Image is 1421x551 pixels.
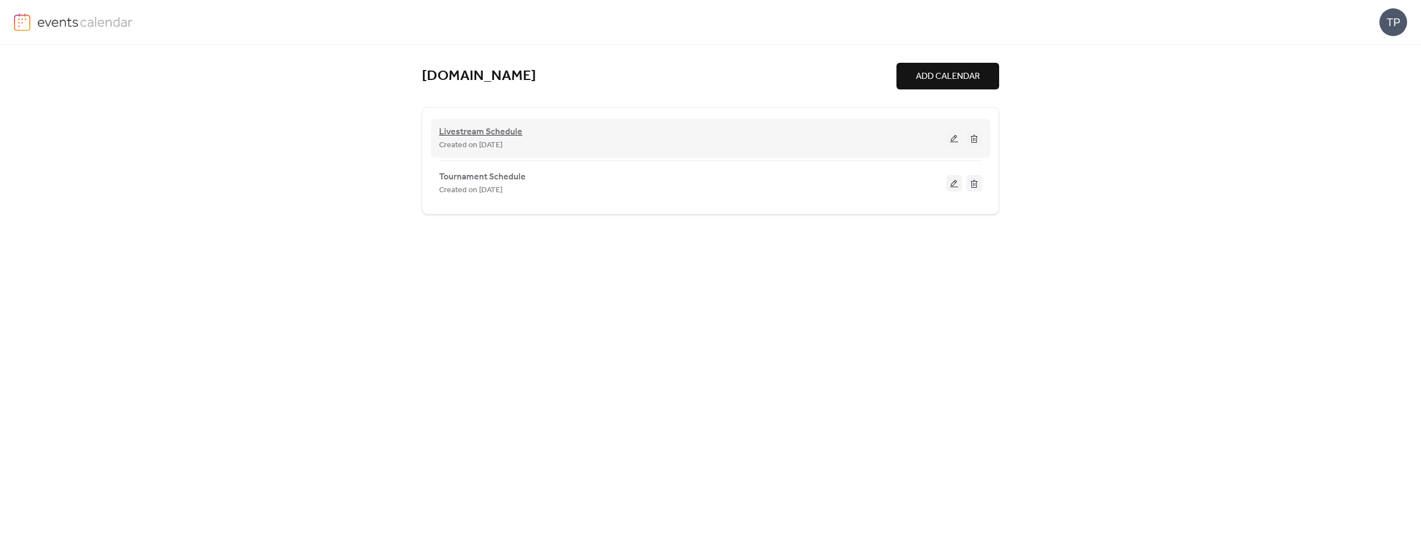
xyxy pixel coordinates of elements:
[439,184,502,197] span: Created on [DATE]
[439,171,526,184] span: Tournament Schedule
[896,63,999,89] button: ADD CALENDAR
[439,139,502,152] span: Created on [DATE]
[439,174,526,180] a: Tournament Schedule
[439,129,522,136] a: Livestream Schedule
[14,13,31,31] img: logo
[439,126,522,139] span: Livestream Schedule
[422,67,536,86] a: [DOMAIN_NAME]
[1379,8,1407,36] div: TP
[916,70,980,83] span: ADD CALENDAR
[37,13,133,30] img: logo-type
